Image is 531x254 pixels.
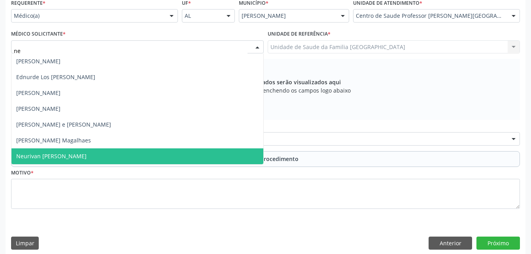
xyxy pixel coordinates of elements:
[14,43,248,59] input: Médico solicitante
[16,121,111,128] span: [PERSON_NAME] e [PERSON_NAME]
[16,89,60,97] span: [PERSON_NAME]
[16,136,91,144] span: [PERSON_NAME] Magalhaes
[11,167,34,179] label: Motivo
[14,12,162,20] span: Médico(a)
[16,105,60,112] span: [PERSON_NAME]
[11,151,520,167] button: Adicionar Procedimento
[429,237,472,250] button: Anterior
[16,152,87,160] span: Neurivan [PERSON_NAME]
[233,155,299,163] span: Adicionar Procedimento
[185,12,219,20] span: AL
[11,28,66,40] label: Médico Solicitante
[180,86,351,95] span: Adicione os procedimentos preenchendo os campos logo abaixo
[190,78,341,86] span: Os procedimentos adicionados serão visualizados aqui
[268,28,331,40] label: Unidade de referência
[16,73,95,81] span: Ednurde Los [PERSON_NAME]
[476,237,520,250] button: Próximo
[242,12,333,20] span: [PERSON_NAME]
[16,57,60,65] span: [PERSON_NAME]
[356,12,504,20] span: Centro de Saude Professor [PERSON_NAME][GEOGRAPHIC_DATA]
